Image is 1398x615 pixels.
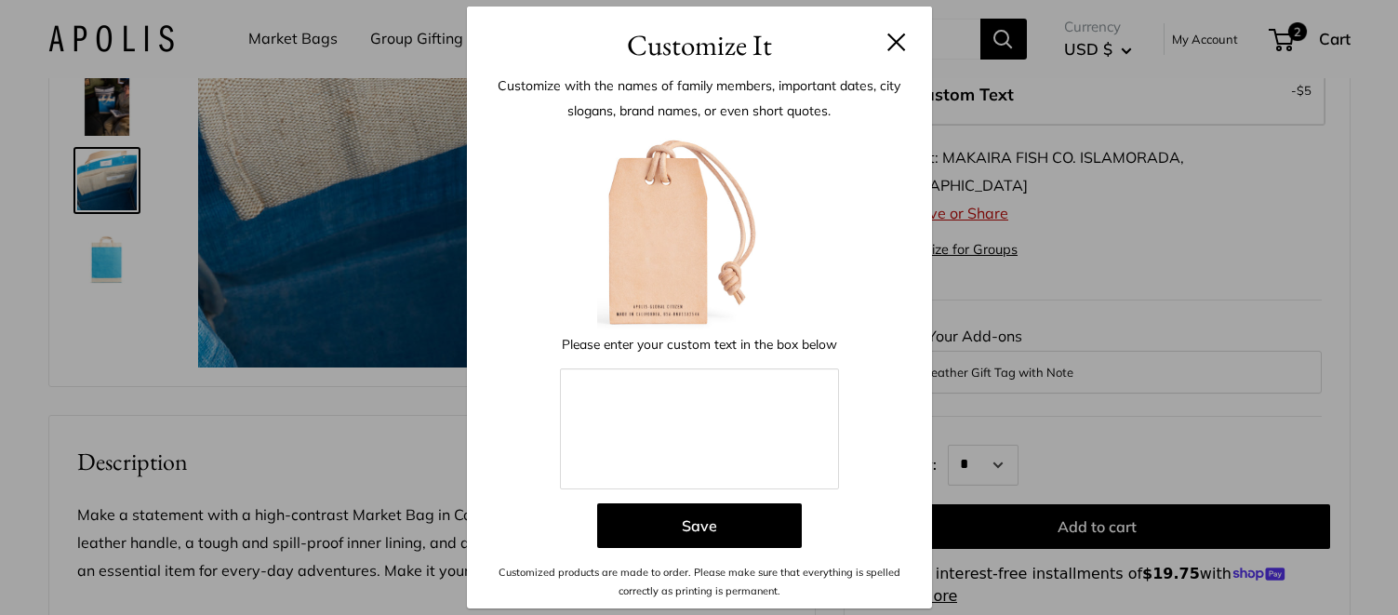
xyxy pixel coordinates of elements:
iframe: Sign Up via Text for Offers [15,544,199,600]
img: Blank-LuggageTagLetter-forCustomizer.jpg [597,127,802,332]
p: Please enter your custom text in the box below [560,332,839,356]
p: Customize with the names of family members, important dates, city slogans, brand names, or even s... [495,74,904,122]
h3: Customize It [495,23,904,67]
button: Save [597,503,802,548]
p: Customized products are made to order. Please make sure that everything is spelled correctly as p... [495,563,904,601]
